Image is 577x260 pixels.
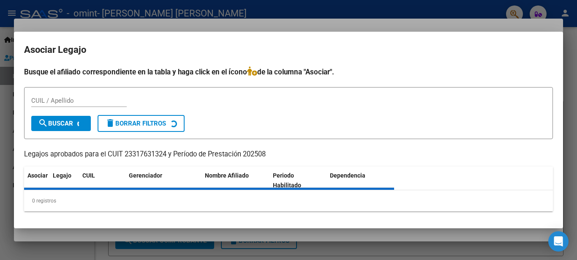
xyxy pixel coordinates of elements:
mat-icon: delete [105,118,115,128]
span: Legajo [53,172,71,179]
span: Dependencia [330,172,365,179]
span: CUIL [82,172,95,179]
span: Borrar Filtros [105,120,166,127]
datatable-header-cell: Nombre Afiliado [201,167,269,194]
span: Periodo Habilitado [273,172,301,189]
datatable-header-cell: Asociar [24,167,49,194]
datatable-header-cell: CUIL [79,167,125,194]
div: Open Intercom Messenger [548,231,569,252]
mat-icon: search [38,118,48,128]
button: Borrar Filtros [98,115,185,132]
datatable-header-cell: Periodo Habilitado [269,167,327,194]
datatable-header-cell: Legajo [49,167,79,194]
span: Nombre Afiliado [205,172,249,179]
div: 0 registros [24,190,553,211]
p: Legajos aprobados para el CUIT 23317631324 y Período de Prestación 202508 [24,149,553,160]
span: Asociar [27,172,48,179]
button: Buscar [31,116,91,131]
h4: Busque el afiliado correspondiente en la tabla y haga click en el ícono de la columna "Asociar". [24,66,553,77]
datatable-header-cell: Gerenciador [125,167,201,194]
datatable-header-cell: Dependencia [327,167,395,194]
h2: Asociar Legajo [24,42,553,58]
span: Buscar [38,120,73,127]
span: Gerenciador [129,172,162,179]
